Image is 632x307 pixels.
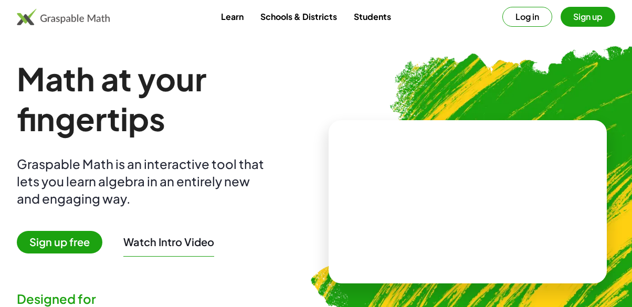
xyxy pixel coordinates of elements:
[252,7,345,26] a: Schools & Districts
[17,231,102,253] span: Sign up free
[389,162,546,241] video: What is this? This is dynamic math notation. Dynamic math notation plays a central role in how Gr...
[561,7,615,27] button: Sign up
[345,7,399,26] a: Students
[502,7,552,27] button: Log in
[17,155,269,207] div: Graspable Math is an interactive tool that lets you learn algebra in an entirely new and engaging...
[17,59,312,139] h1: Math at your fingertips
[213,7,252,26] a: Learn
[123,235,214,249] button: Watch Intro Video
